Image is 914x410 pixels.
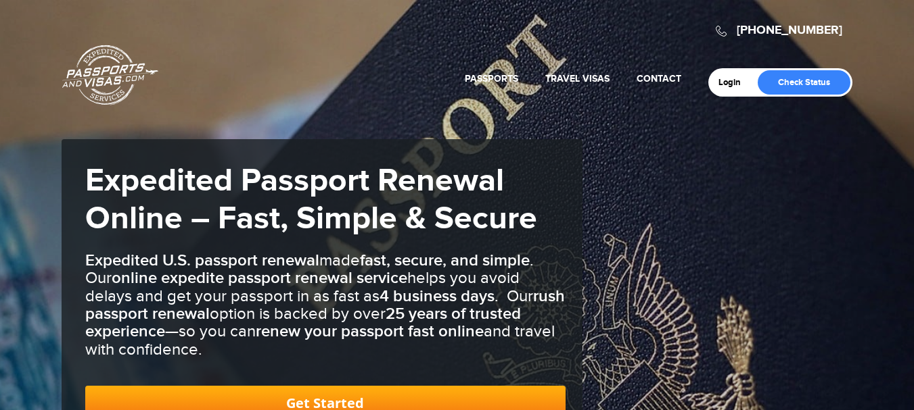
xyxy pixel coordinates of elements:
[85,304,521,341] b: 25 years of trusted experience
[62,45,158,105] a: Passports & [DOMAIN_NAME]
[85,161,537,238] strong: Expedited Passport Renewal Online – Fast, Simple & Secure
[758,70,850,95] a: Check Status
[85,286,565,324] b: rush passport renewal
[637,73,681,84] a: Contact
[112,268,407,288] b: online expedite passport renewal service
[380,286,495,306] b: 4 business days
[360,251,530,270] b: fast, secure, and simple
[85,252,566,359] h3: made . Our helps you avoid delays and get your passport in as fast as . Our option is backed by o...
[256,322,484,341] b: renew your passport fast online
[737,23,842,38] a: [PHONE_NUMBER]
[85,251,319,270] b: Expedited U.S. passport renewal
[718,77,750,88] a: Login
[545,73,610,84] a: Travel Visas
[465,73,518,84] a: Passports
